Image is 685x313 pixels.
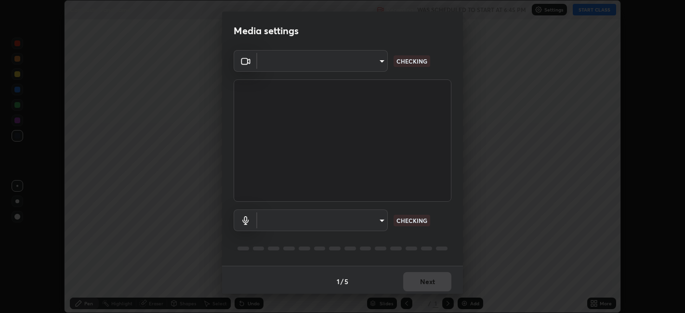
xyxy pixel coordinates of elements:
[257,50,388,72] div: ​
[396,216,427,225] p: CHECKING
[396,57,427,65] p: CHECKING
[337,276,340,287] h4: 1
[234,25,299,37] h2: Media settings
[341,276,343,287] h4: /
[344,276,348,287] h4: 5
[257,209,388,231] div: ​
